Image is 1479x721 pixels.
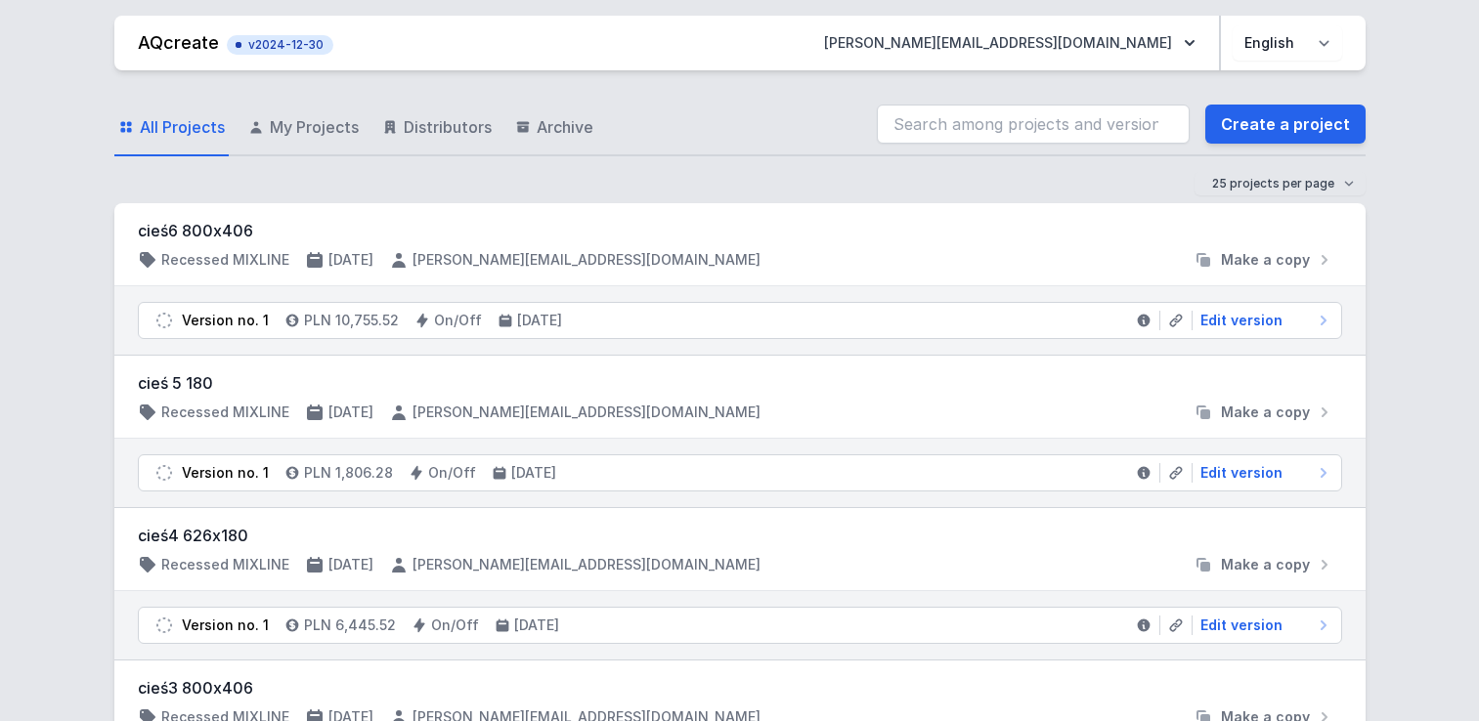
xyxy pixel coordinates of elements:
h4: [DATE] [328,555,373,574]
h4: [PERSON_NAME][EMAIL_ADDRESS][DOMAIN_NAME] [413,555,761,574]
span: v2024-12-30 [237,37,324,53]
h4: Recessed MIXLINE [161,555,289,574]
h3: cieś4 626x180 [138,524,1342,547]
a: All Projects [114,100,229,156]
a: AQcreate [138,32,219,53]
h4: On/Off [428,463,476,483]
h4: [DATE] [328,403,373,422]
h3: cieś 5 180 [138,371,1342,395]
a: Edit version [1193,615,1333,635]
button: Make a copy [1186,250,1342,270]
h4: On/Off [431,615,479,635]
span: Distributors [404,115,492,139]
span: Make a copy [1221,555,1310,574]
input: Search among projects and versions... [877,105,1190,144]
button: v2024-12-30 [227,31,333,55]
h4: [DATE] [514,615,559,635]
a: Archive [511,100,597,156]
span: Make a copy [1221,403,1310,422]
h4: PLN 10,755.52 [304,311,399,330]
h4: PLN 6,445.52 [304,615,396,635]
span: All Projects [140,115,225,139]
button: [PERSON_NAME][EMAIL_ADDRESS][DOMAIN_NAME] [808,25,1211,61]
h4: [PERSON_NAME][EMAIL_ADDRESS][DOMAIN_NAME] [413,403,761,422]
h4: Recessed MIXLINE [161,403,289,422]
div: Version no. 1 [182,463,269,483]
a: Edit version [1193,311,1333,330]
span: Archive [537,115,593,139]
a: Distributors [378,100,496,156]
button: Make a copy [1186,403,1342,422]
a: Edit version [1193,463,1333,483]
h3: cieś3 800x406 [138,676,1342,700]
h4: On/Off [434,311,482,330]
button: Make a copy [1186,555,1342,574]
div: Version no. 1 [182,615,269,635]
h4: [PERSON_NAME][EMAIL_ADDRESS][DOMAIN_NAME] [413,250,761,270]
img: draft.svg [154,463,174,483]
h4: PLN 1,806.28 [304,463,393,483]
span: Edit version [1200,463,1283,483]
a: My Projects [244,100,363,156]
div: Version no. 1 [182,311,269,330]
span: Edit version [1200,615,1283,635]
h4: [DATE] [328,250,373,270]
span: Make a copy [1221,250,1310,270]
span: My Projects [270,115,359,139]
h4: [DATE] [511,463,556,483]
h4: [DATE] [517,311,562,330]
img: draft.svg [154,615,174,635]
img: draft.svg [154,311,174,330]
a: Create a project [1205,105,1366,144]
span: Edit version [1200,311,1283,330]
h4: Recessed MIXLINE [161,250,289,270]
select: Choose language [1233,25,1342,61]
h3: cieś6 800x406 [138,219,1342,242]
